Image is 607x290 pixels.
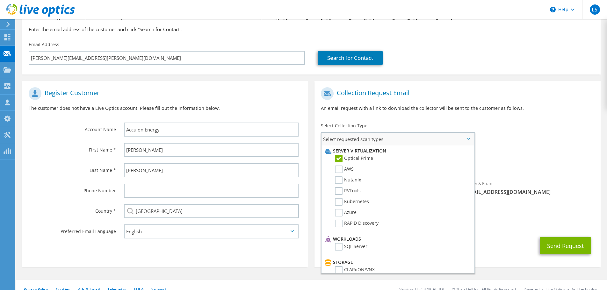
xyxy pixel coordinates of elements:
[321,87,591,100] h1: Collection Request Email
[335,243,367,251] label: SQL Server
[29,41,59,48] label: Email Address
[323,235,471,243] li: Workloads
[318,51,383,65] a: Search for Contact
[335,266,375,274] label: CLARiiON/VNX
[335,209,357,216] label: Azure
[29,224,116,235] label: Preferred Email Language
[335,187,361,195] label: RVTools
[323,258,471,266] li: Storage
[29,105,302,112] p: The customer does not have a Live Optics account. Please fill out the information below.
[590,4,600,15] span: LS
[335,155,373,162] label: Optical Prime
[29,143,116,153] label: First Name *
[540,237,591,254] button: Send Request
[335,198,369,206] label: Kubernetes
[29,163,116,173] label: Last Name *
[314,148,600,173] div: Requested Collections
[29,204,116,214] label: Country *
[464,188,594,195] span: [EMAIL_ADDRESS][DOMAIN_NAME]
[29,184,116,194] label: Phone Number
[29,87,299,100] h1: Register Customer
[314,177,458,206] div: To
[335,166,354,173] label: AWS
[321,123,367,129] label: Select Collection Type
[335,220,379,227] label: RAPID Discovery
[29,26,594,33] h3: Enter the email address of the customer and click “Search for Contact”.
[322,133,474,145] span: Select requested scan types
[323,147,471,155] li: Server Virtualization
[321,105,594,112] p: An email request with a link to download the collector will be sent to the customer as follows.
[550,7,556,12] svg: \n
[314,209,600,231] div: CC & Reply To
[458,177,601,199] div: Sender & From
[29,123,116,133] label: Account Name
[335,176,361,184] label: Nutanix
